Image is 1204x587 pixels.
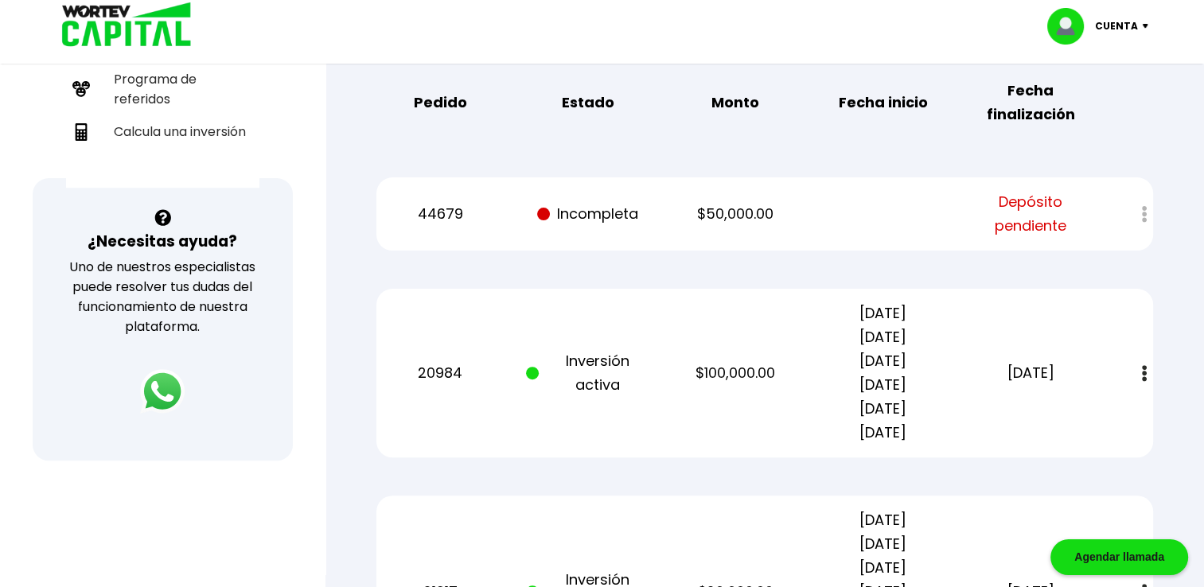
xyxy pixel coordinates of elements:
[414,91,467,115] b: Pedido
[53,257,272,336] p: Uno de nuestros especialistas puede resolver tus dudas del funcionamiento de nuestra plataforma.
[378,361,502,385] p: 20984
[88,230,237,253] h3: ¿Necesitas ayuda?
[140,369,185,414] img: logos_whatsapp-icon.242b2217.svg
[839,91,928,115] b: Fecha inicio
[673,361,797,385] p: $100,000.00
[1047,8,1095,45] img: profile-image
[72,80,90,98] img: recomiendanos-icon.9b8e9327.svg
[673,202,797,226] p: $50,000.00
[968,79,1093,126] b: Fecha finalización
[968,361,1093,385] p: [DATE]
[1095,14,1138,38] p: Cuenta
[821,301,945,445] p: [DATE] [DATE] [DATE] [DATE] [DATE] [DATE]
[1050,539,1188,575] div: Agendar llamada
[526,349,650,397] p: Inversión activa
[562,91,614,115] b: Estado
[1138,24,1159,29] img: icon-down
[378,202,502,226] p: 44679
[711,91,759,115] b: Monto
[72,123,90,141] img: calculadora-icon.17d418c4.svg
[526,202,650,226] p: Incompleta
[66,63,259,115] a: Programa de referidos
[66,115,259,148] a: Calcula una inversión
[968,190,1093,238] span: Depósito pendiente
